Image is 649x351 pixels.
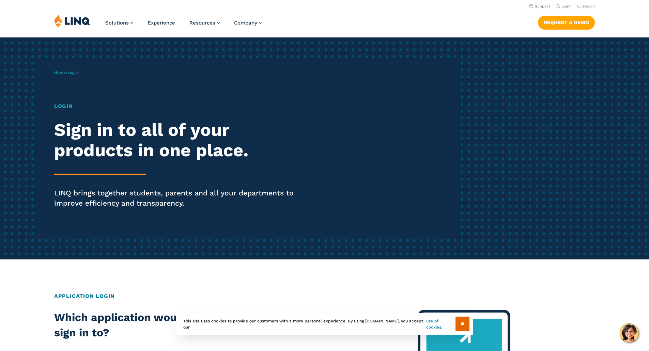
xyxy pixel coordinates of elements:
h2: Sign in to all of your products in one place. [54,120,304,161]
a: Company [234,20,262,26]
a: use of cookies. [426,318,455,330]
span: Search [582,4,595,9]
span: Company [234,20,257,26]
span: / [54,70,78,75]
button: Hello, have a question? Let’s chat. [620,323,639,342]
h2: Which application would you like to sign in to? [54,310,270,341]
a: Experience [148,20,175,26]
a: Resources [189,20,220,26]
span: Resources [189,20,215,26]
a: Home [54,70,66,75]
span: Solutions [105,20,129,26]
a: Solutions [105,20,133,26]
nav: Primary Navigation [105,14,262,37]
img: LINQ | K‑12 Software [54,14,90,27]
h1: Login [54,102,304,110]
button: Open Search Bar [577,4,595,9]
div: This site uses cookies to provide our customers with a more personal experience. By using [DOMAIN... [176,313,473,335]
nav: Button Navigation [538,14,595,29]
a: Login [556,4,572,9]
a: Support [529,4,550,9]
span: Login [67,70,78,75]
h2: Application Login [54,292,595,300]
a: Request a Demo [538,16,595,29]
p: LINQ brings together students, parents and all your departments to improve efficiency and transpa... [54,188,304,208]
